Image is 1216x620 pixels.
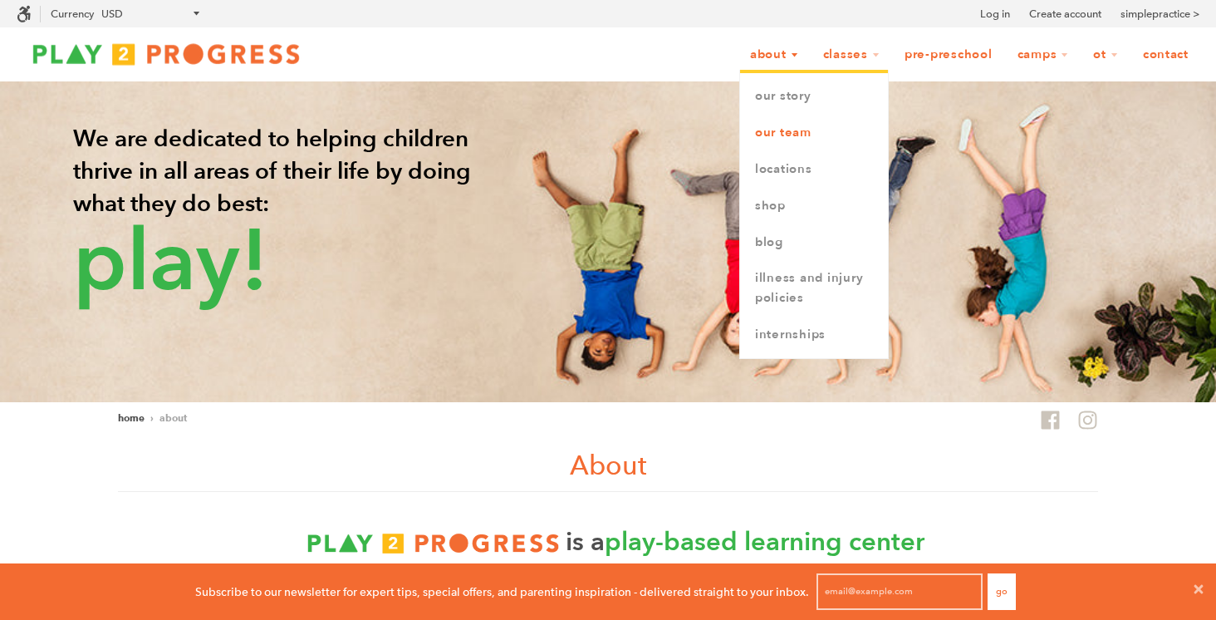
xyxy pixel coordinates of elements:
a: Classes [812,39,890,71]
label: Currency [51,7,94,20]
a: Contact [1132,39,1199,71]
a: Our Team [740,115,888,151]
span: play! [73,204,269,321]
a: Locations [740,151,888,188]
a: simplepractice > [1120,6,1199,22]
span: › [150,411,154,424]
input: email@example.com [816,573,983,610]
a: About [739,39,809,71]
a: Home [118,411,145,424]
a: Log in [980,6,1010,22]
a: Internships [740,317,888,353]
span: About [159,411,187,424]
p: We are dedicated to helping children thrive in all areas of their life by doing what they do best: [73,123,523,305]
button: Go [988,573,1016,610]
p: is a [292,524,924,559]
a: Create account [1029,6,1101,22]
nav: breadcrumbs [118,410,187,426]
img: Play2Progress logo [17,37,316,71]
a: Camps [1007,39,1080,71]
span: play-based learning center [605,524,924,559]
a: Illness and Injury Policies [740,260,888,317]
a: Shop [740,188,888,224]
a: Pre-Preschool [894,39,1003,71]
a: OT [1082,39,1129,71]
h1: About [118,447,1098,492]
p: Subscribe to our newsletter for expert tips, special offers, and parenting inspiration - delivere... [195,583,809,601]
a: Blog [740,224,888,261]
img: P2P_logo_final_rgb_T.png [292,528,574,559]
a: Our Story [740,78,888,115]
